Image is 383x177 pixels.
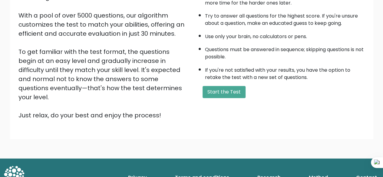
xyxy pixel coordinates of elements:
button: Start the Test [203,86,246,98]
li: Try to answer all questions for the highest score. If you're unsure about a question, make an edu... [205,9,365,27]
li: If you're not satisfied with your results, you have the option to retake the test with a new set ... [205,64,365,81]
li: Use only your brain, no calculators or pens. [205,30,365,40]
li: Questions must be answered in sequence; skipping questions is not possible. [205,43,365,61]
